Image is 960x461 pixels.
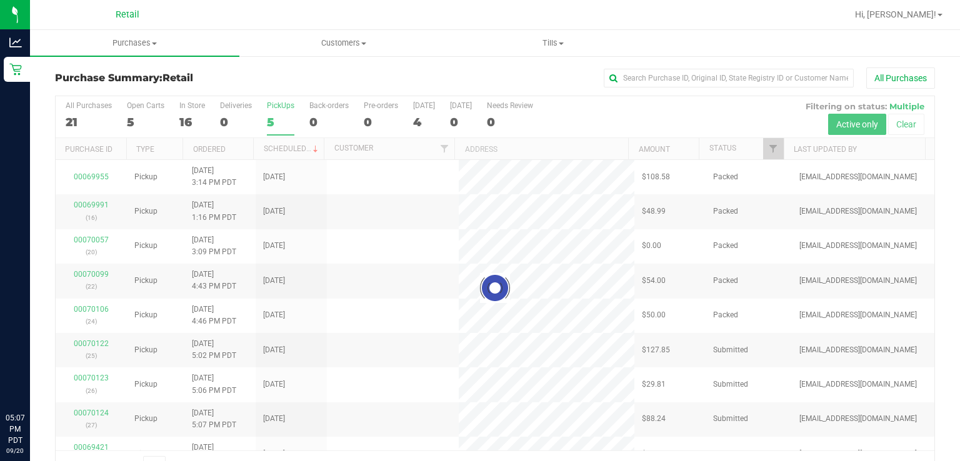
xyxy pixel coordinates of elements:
[116,9,139,20] span: Retail
[6,446,24,455] p: 09/20
[866,67,935,89] button: All Purchases
[30,30,239,56] a: Purchases
[604,69,854,87] input: Search Purchase ID, Original ID, State Registry ID or Customer Name...
[855,9,936,19] span: Hi, [PERSON_NAME]!
[449,30,658,56] a: Tills
[9,36,22,49] inline-svg: Analytics
[6,412,24,446] p: 05:07 PM PDT
[239,30,449,56] a: Customers
[12,361,50,399] iframe: Resource center
[30,37,239,49] span: Purchases
[55,72,348,84] h3: Purchase Summary:
[37,359,52,374] iframe: Resource center unread badge
[240,37,448,49] span: Customers
[9,63,22,76] inline-svg: Retail
[162,72,193,84] span: Retail
[449,37,657,49] span: Tills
